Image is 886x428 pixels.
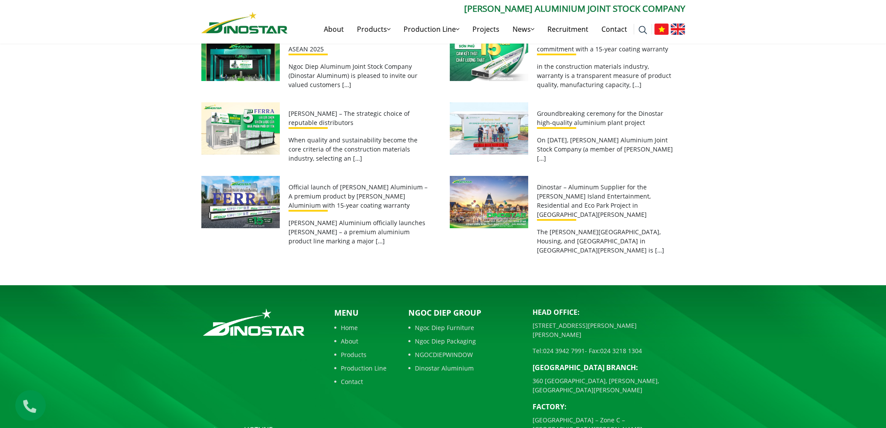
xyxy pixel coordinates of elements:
[289,183,428,209] a: Official launch of [PERSON_NAME] Aluminium – A premium product by [PERSON_NAME] Aluminium with 15...
[334,323,387,332] a: Home
[201,307,306,337] img: logo_footer
[350,15,397,43] a: Products
[289,36,416,53] a: Invitation to visit Dinostar Aluminum at FBC ASEAN 2025
[317,15,350,43] a: About
[397,15,466,43] a: Production Line
[408,350,519,359] a: NGOCDIEPWINDOW
[600,347,642,355] a: 024 3218 1304
[408,323,519,332] a: Ngoc Diep Furniture
[543,347,585,355] a: 024 3942 7991
[334,364,387,373] a: Production Line
[289,135,428,163] p: When quality and sustainability become the core criteria of the construction materials industry, ...
[671,24,685,35] img: English
[654,24,669,35] img: Tiếng Việt
[408,364,519,373] a: Dinostar Aluminium
[334,377,387,386] a: Contact
[289,109,410,127] a: [PERSON_NAME] – The strategic choice of reputable distributors
[201,102,280,155] img: Ferra – The strategic choice of reputable distributors
[537,62,676,89] p: in the construction materials industry, warranty is a transparent measure of product quality, man...
[533,376,685,394] p: 360 [GEOGRAPHIC_DATA], [PERSON_NAME], [GEOGRAPHIC_DATA][PERSON_NAME]
[537,183,651,219] a: Dinostar – Aluminum Supplier for the [PERSON_NAME] Island Entertainment, Residential and Eco Park...
[466,15,506,43] a: Projects
[289,218,428,246] p: [PERSON_NAME] Aluminium officially launches [PERSON_NAME] – a premium aluminium product line mark...
[506,15,541,43] a: News
[533,401,685,412] p: Factory:
[450,102,528,155] img: Groundbreaking ceremony for the Dinostar high-quality aluminium plant project
[537,36,672,53] a: Aluminum [PERSON_NAME], long-term quality commitment with a 15-year coating warranty
[408,337,519,346] a: Ngoc Diep Packaging
[408,307,519,319] p: Ngoc Diep Group
[201,176,280,229] img: Official launch of Ferra Aluminium – A premium product by Ngoc Diep Aluminium with 15-year coatin...
[638,26,647,34] img: search
[288,2,685,15] p: [PERSON_NAME] Aluminium Joint Stock Company
[334,337,387,346] a: About
[334,307,387,319] p: Menu
[334,350,387,359] a: Products
[450,29,528,81] img: Aluminum Ferra, long-term quality commitment with a 15-year coating warranty
[595,15,634,43] a: Contact
[450,176,528,229] img: Dinostar – Aluminum Supplier for the Vu Yen Island Entertainment, Residential and Eco Park Projec...
[537,109,663,127] a: Groundbreaking ceremony for the Dinostar high-quality aluminium plant project
[201,12,288,34] img: Nhôm Dinostar
[533,321,685,339] p: [STREET_ADDRESS][PERSON_NAME][PERSON_NAME]
[537,227,676,255] p: The [PERSON_NAME][GEOGRAPHIC_DATA], Housing, and [GEOGRAPHIC_DATA] in [GEOGRAPHIC_DATA][PERSON_NA...
[533,307,685,317] p: Head Office:
[289,62,428,89] p: Ngoc Diep Aluminum Joint Stock Company (Dinostar Aluminum) is pleased to invite our valued custom...
[541,15,595,43] a: Recruitment
[533,346,685,355] p: Tel: - Fax:
[537,135,676,163] p: On [DATE], [PERSON_NAME] Aluminium Joint Stock Company (a member of [PERSON_NAME] […]
[533,362,685,373] p: [GEOGRAPHIC_DATA] BRANCH:
[201,29,280,81] img: Invitation to visit Dinostar Aluminum at FBC ASEAN 2025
